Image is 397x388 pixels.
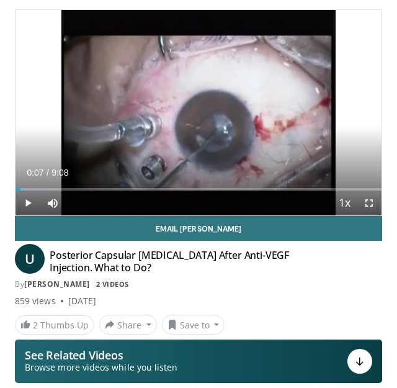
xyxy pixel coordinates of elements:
[332,191,357,215] button: Playback Rate
[27,168,43,178] span: 0:07
[16,188,381,191] div: Progress Bar
[47,168,49,178] span: /
[25,349,177,361] p: See Related Videos
[15,315,94,335] a: 2 Thumbs Up
[15,340,382,383] button: See Related Videos Browse more videos while you listen
[92,279,133,290] a: 2 Videos
[24,279,90,289] a: [PERSON_NAME]
[15,244,45,274] a: U
[162,315,225,335] button: Save to
[357,191,381,215] button: Fullscreen
[33,319,38,331] span: 2
[40,191,65,215] button: Mute
[51,168,68,178] span: 9:08
[15,295,56,307] span: 859 views
[15,279,382,290] div: By
[16,10,381,215] video-js: Video Player
[99,315,157,335] button: Share
[25,361,177,374] span: Browse more videos while you listen
[50,249,309,274] h4: Posterior Capsular [MEDICAL_DATA] After Anti-VEGF Injection. What to Do?
[68,295,96,307] div: [DATE]
[16,191,40,215] button: Play
[15,216,382,241] a: Email [PERSON_NAME]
